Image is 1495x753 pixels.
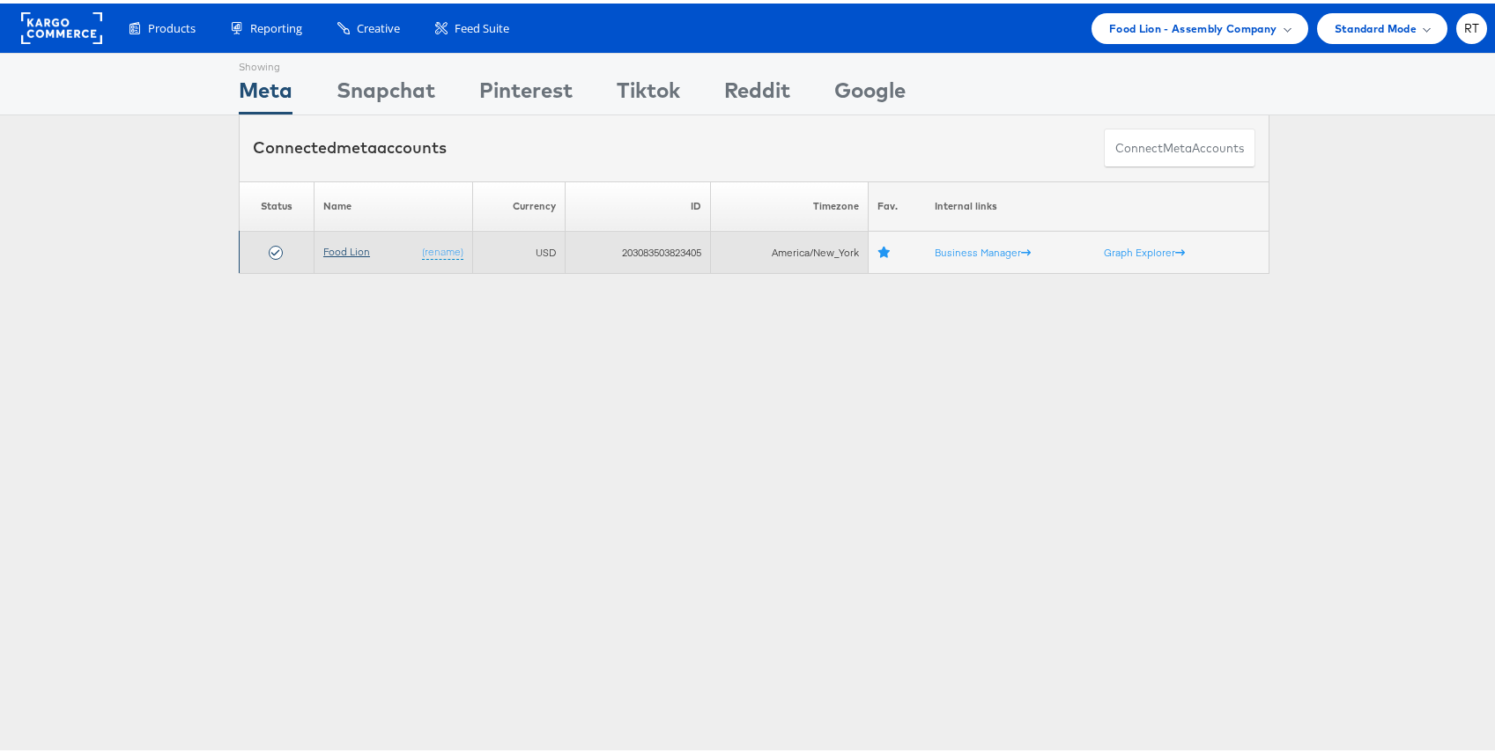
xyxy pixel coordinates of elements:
[148,17,196,33] span: Products
[455,17,509,33] span: Feed Suite
[357,17,400,33] span: Creative
[250,17,302,33] span: Reporting
[337,71,435,111] div: Snapchat
[473,228,565,270] td: USD
[337,134,377,154] span: meta
[314,178,472,228] th: Name
[834,71,906,111] div: Google
[1464,19,1480,31] span: RT
[1104,125,1255,165] button: ConnectmetaAccounts
[617,71,680,111] div: Tiktok
[239,71,292,111] div: Meta
[253,133,447,156] div: Connected accounts
[1104,242,1185,255] a: Graph Explorer
[1335,16,1417,34] span: Standard Mode
[935,242,1031,255] a: Business Manager
[479,71,573,111] div: Pinterest
[473,178,565,228] th: Currency
[724,71,790,111] div: Reddit
[1163,137,1192,153] span: meta
[422,241,463,256] a: (rename)
[323,241,370,255] a: Food Lion
[239,50,292,71] div: Showing
[711,178,869,228] th: Timezone
[240,178,315,228] th: Status
[565,178,711,228] th: ID
[1109,16,1277,34] span: Food Lion - Assembly Company
[565,228,711,270] td: 203083503823405
[711,228,869,270] td: America/New_York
